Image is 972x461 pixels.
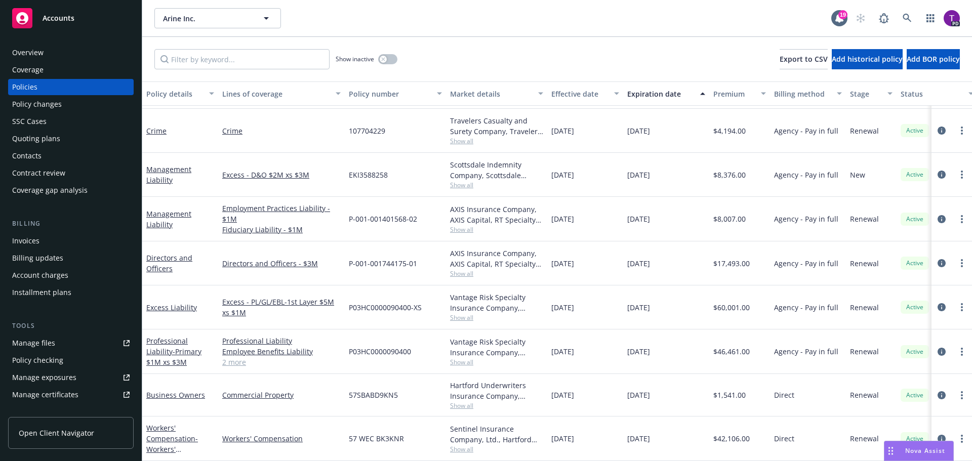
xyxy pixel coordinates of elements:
a: Coverage [8,62,134,78]
button: Export to CSV [780,49,828,69]
span: Add BOR policy [907,54,960,64]
a: Employee Benefits Liability [222,346,341,357]
div: Hartford Underwriters Insurance Company, Hartford Insurance Group [450,380,543,401]
button: Policy details [142,81,218,106]
span: [DATE] [551,214,574,224]
span: Show all [450,313,543,322]
span: $42,106.00 [713,433,750,444]
span: Renewal [850,302,879,313]
span: $1,541.00 [713,390,746,400]
span: - Primary $1M xs $3M [146,347,201,367]
span: 107704229 [349,125,385,136]
span: P03HC0000090400-XS [349,302,422,313]
span: Active [905,391,925,400]
a: Management Liability [146,164,191,185]
a: circleInformation [936,169,948,181]
span: Active [905,215,925,224]
span: [DATE] [627,302,650,313]
a: 2 more [222,357,341,367]
div: Overview [12,45,44,61]
a: Directors and Officers - $3M [222,258,341,269]
div: 19 [838,10,847,19]
button: Premium [709,81,770,106]
a: Switch app [920,8,941,28]
div: Coverage gap analysis [12,182,88,198]
div: Manage exposures [12,369,76,386]
span: New [850,170,865,180]
span: P03HC0000090400 [349,346,411,357]
div: Sentinel Insurance Company, Ltd., Hartford Insurance Group [450,424,543,445]
a: more [956,169,968,181]
span: Active [905,434,925,443]
a: Business Owners [146,390,205,400]
a: Search [897,8,917,28]
button: Effective date [547,81,623,106]
span: Show all [450,181,543,189]
div: Contract review [12,165,65,181]
a: circleInformation [936,124,948,137]
button: Billing method [770,81,846,106]
span: $8,376.00 [713,170,746,180]
a: Excess - D&O $2M xs $3M [222,170,341,180]
span: Accounts [43,14,74,22]
span: [DATE] [627,433,650,444]
div: Manage files [12,335,55,351]
a: Commercial Property [222,390,341,400]
input: Filter by keyword... [154,49,330,69]
div: SSC Cases [12,113,47,130]
span: Agency - Pay in full [774,258,838,269]
div: Policy details [146,89,203,99]
a: more [956,124,968,137]
a: Contacts [8,148,134,164]
div: Vantage Risk Specialty Insurance Company, Vantage Risk [450,292,543,313]
span: [DATE] [627,170,650,180]
div: Invoices [12,233,39,249]
a: Contract review [8,165,134,181]
span: Active [905,259,925,268]
div: Manage certificates [12,387,78,403]
a: circleInformation [936,433,948,445]
div: Market details [450,89,532,99]
span: $4,194.00 [713,125,746,136]
span: Open Client Navigator [19,428,94,438]
span: Nova Assist [905,446,945,455]
a: more [956,389,968,401]
a: Employment Practices Liability - $1M [222,203,341,224]
div: Tools [8,321,134,331]
a: circleInformation [936,346,948,358]
a: Overview [8,45,134,61]
a: Excess Liability [146,303,197,312]
span: Agency - Pay in full [774,125,838,136]
span: Renewal [850,125,879,136]
button: Arine Inc. [154,8,281,28]
a: Account charges [8,267,134,283]
a: circleInformation [936,213,948,225]
span: Renewal [850,258,879,269]
a: Quoting plans [8,131,134,147]
div: Policy checking [12,352,63,368]
span: Export to CSV [780,54,828,64]
span: Direct [774,390,794,400]
div: Expiration date [627,89,694,99]
a: Workers' Compensation [222,433,341,444]
span: Active [905,126,925,135]
a: Crime [146,126,167,136]
span: Add historical policy [832,54,903,64]
span: Active [905,347,925,356]
div: Billing [8,219,134,229]
a: Manage exposures [8,369,134,386]
span: Agency - Pay in full [774,214,838,224]
span: [DATE] [627,346,650,357]
div: Stage [850,89,881,99]
button: Expiration date [623,81,709,106]
button: Stage [846,81,897,106]
div: Billing updates [12,250,63,266]
span: Agency - Pay in full [774,302,838,313]
span: 57SBABD9KN5 [349,390,398,400]
span: P-001-001401568-02 [349,214,417,224]
div: Policy number [349,89,431,99]
div: Policies [12,79,37,95]
span: 57 WEC BK3KNR [349,433,404,444]
button: Lines of coverage [218,81,345,106]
